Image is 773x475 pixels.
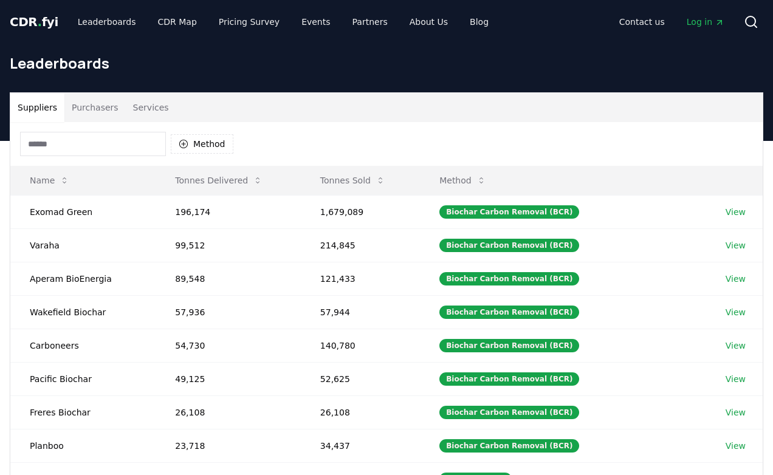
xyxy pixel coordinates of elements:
div: Biochar Carbon Removal (BCR) [439,339,579,352]
td: 89,548 [156,262,301,295]
span: . [38,15,42,29]
a: Contact us [610,11,675,33]
a: Blog [460,11,498,33]
a: CDR Map [148,11,207,33]
td: Carboneers [10,329,156,362]
td: 26,108 [156,395,301,429]
div: Biochar Carbon Removal (BCR) [439,372,579,386]
div: Biochar Carbon Removal (BCR) [439,205,579,219]
nav: Main [68,11,498,33]
div: Biochar Carbon Removal (BCR) [439,272,579,285]
a: View [726,406,746,419]
td: Exomad Green [10,195,156,228]
span: CDR fyi [10,15,58,29]
td: Pacific Biochar [10,362,156,395]
a: Partners [343,11,397,33]
td: 23,718 [156,429,301,462]
button: Purchasers [64,93,126,122]
a: CDR.fyi [10,13,58,30]
button: Services [126,93,176,122]
td: 34,437 [301,429,420,462]
a: Leaderboards [68,11,146,33]
td: 1,679,089 [301,195,420,228]
td: 26,108 [301,395,420,429]
a: View [726,373,746,385]
td: 57,944 [301,295,420,329]
a: View [726,239,746,251]
button: Tonnes Delivered [165,168,272,193]
td: 52,625 [301,362,420,395]
a: View [726,206,746,218]
td: Wakefield Biochar [10,295,156,329]
td: 196,174 [156,195,301,228]
button: Tonnes Sold [311,168,395,193]
td: 214,845 [301,228,420,262]
td: Aperam BioEnergia [10,262,156,295]
a: Pricing Survey [209,11,289,33]
td: 99,512 [156,228,301,262]
td: 57,936 [156,295,301,329]
button: Method [430,168,496,193]
a: View [726,273,746,285]
td: 121,433 [301,262,420,295]
td: 140,780 [301,329,420,362]
td: Varaha [10,228,156,262]
a: Events [292,11,340,33]
div: Biochar Carbon Removal (BCR) [439,439,579,453]
a: View [726,340,746,352]
td: 49,125 [156,362,301,395]
button: Name [20,168,79,193]
nav: Main [610,11,734,33]
div: Biochar Carbon Removal (BCR) [439,406,579,419]
a: View [726,440,746,452]
div: Biochar Carbon Removal (BCR) [439,306,579,319]
td: Planboo [10,429,156,462]
span: Log in [687,16,724,28]
div: Biochar Carbon Removal (BCR) [439,239,579,252]
td: Freres Biochar [10,395,156,429]
h1: Leaderboards [10,53,763,73]
button: Suppliers [10,93,64,122]
a: About Us [400,11,458,33]
a: View [726,306,746,318]
a: Log in [677,11,734,33]
td: 54,730 [156,329,301,362]
button: Method [171,134,233,154]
